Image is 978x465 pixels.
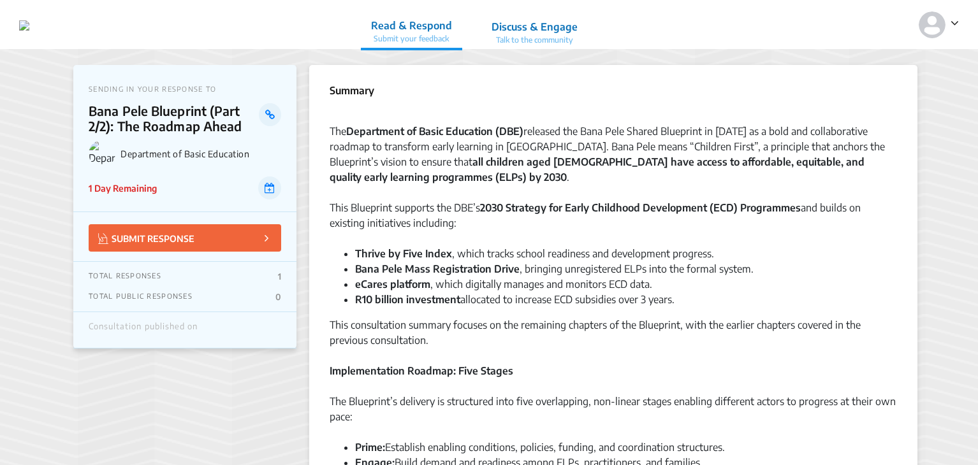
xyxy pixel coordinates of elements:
div: The Blueprint’s delivery is structured into five overlapping, non-linear stages enabling differen... [330,394,897,440]
div: This Blueprint supports the DBE’s and builds on existing initiatives including: [330,200,897,246]
p: Read & Respond [371,18,452,33]
strong: Prime: [355,441,385,454]
li: , bringing unregistered ELPs into the formal system. [355,261,897,276]
p: 1 Day Remaining [89,182,157,195]
li: , which digitally manages and monitors ECD data. [355,276,897,292]
div: Consultation published on [89,322,198,338]
p: Department of Basic Education [120,148,281,159]
strong: R10 billion [355,293,404,306]
strong: Bana Pele Mass Registration Drive [355,262,520,275]
p: 1 [278,271,281,282]
strong: eCares platform [355,278,430,290]
img: person-default.svg [919,11,945,38]
strong: Department of Basic Education (DBE) [346,125,523,138]
div: The released the Bana Pele Shared Blueprint in [DATE] as a bold and collaborative roadmap to tran... [330,124,897,200]
p: Discuss & Engage [492,19,578,34]
button: SUBMIT RESPONSE [89,224,281,252]
p: Bana Pele Blueprint (Part 2/2): The Roadmap Ahead [89,103,259,134]
strong: Thrive by Five Index [355,247,452,260]
div: This consultation summary focuses on the remaining chapters of the Blueprint, with the earlier ch... [330,317,897,363]
strong: investment [406,293,460,306]
strong: Implementation Roadmap: Five Stages [330,364,513,377]
p: TOTAL PUBLIC RESPONSES [89,292,193,302]
li: Establish enabling conditions, policies, funding, and coordination structures. [355,440,897,455]
li: , which tracks school readiness and development progress. [355,246,897,261]
p: Summary [330,83,374,98]
p: 0 [275,292,281,302]
strong: all children aged [DEMOGRAPHIC_DATA] have access to affordable, equitable, and quality early lear... [330,155,865,183]
p: SENDING IN YOUR RESPONSE TO [89,85,281,93]
img: rrsuqsmc79u0vbkznqc9pi157vlr [19,20,29,31]
strong: 2030 Strategy for Early Childhood Development (ECD) Programmes [480,201,801,214]
li: allocated to increase ECD subsidies over 3 years. [355,292,897,307]
p: Talk to the community [492,34,578,46]
img: Department of Basic Education logo [89,140,115,167]
p: SUBMIT RESPONSE [98,231,194,245]
img: Vector.jpg [98,233,108,244]
p: TOTAL RESPONSES [89,271,161,282]
p: Submit your feedback [371,33,452,45]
